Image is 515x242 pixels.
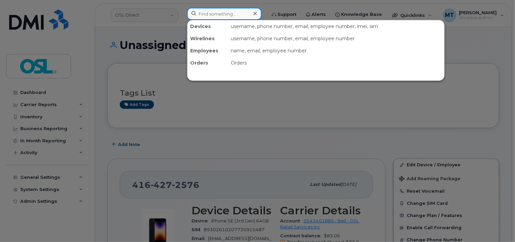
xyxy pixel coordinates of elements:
[187,45,228,57] div: Employees
[187,32,228,45] div: Wirelines
[228,57,444,69] div: Orders
[228,20,444,32] div: username, phone number, email, employee number, imei, sim
[228,32,444,45] div: username, phone number, email, employee number
[228,45,444,57] div: name, email, employee number
[187,57,228,69] div: Orders
[187,20,228,32] div: Devices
